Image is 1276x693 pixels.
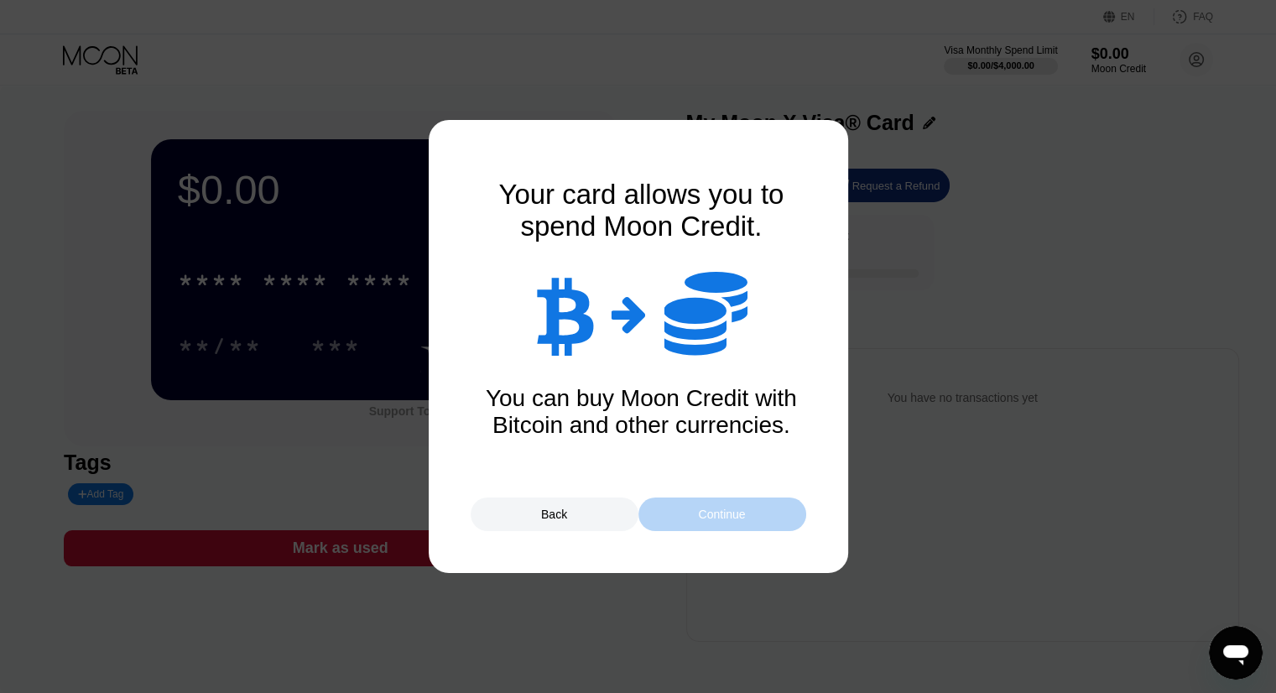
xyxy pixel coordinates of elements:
[534,272,594,356] div: 
[473,385,809,439] div: You can buy Moon Credit with Bitcoin and other currencies.
[664,268,747,360] div: 
[471,498,638,531] div: Back
[638,498,806,531] div: Continue
[473,179,809,242] div: Your card allows you to spend Moon Credit.
[611,293,647,335] div: 
[698,508,745,521] div: Continue
[1209,626,1263,680] iframe: Button to launch messaging window
[541,508,567,521] div: Back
